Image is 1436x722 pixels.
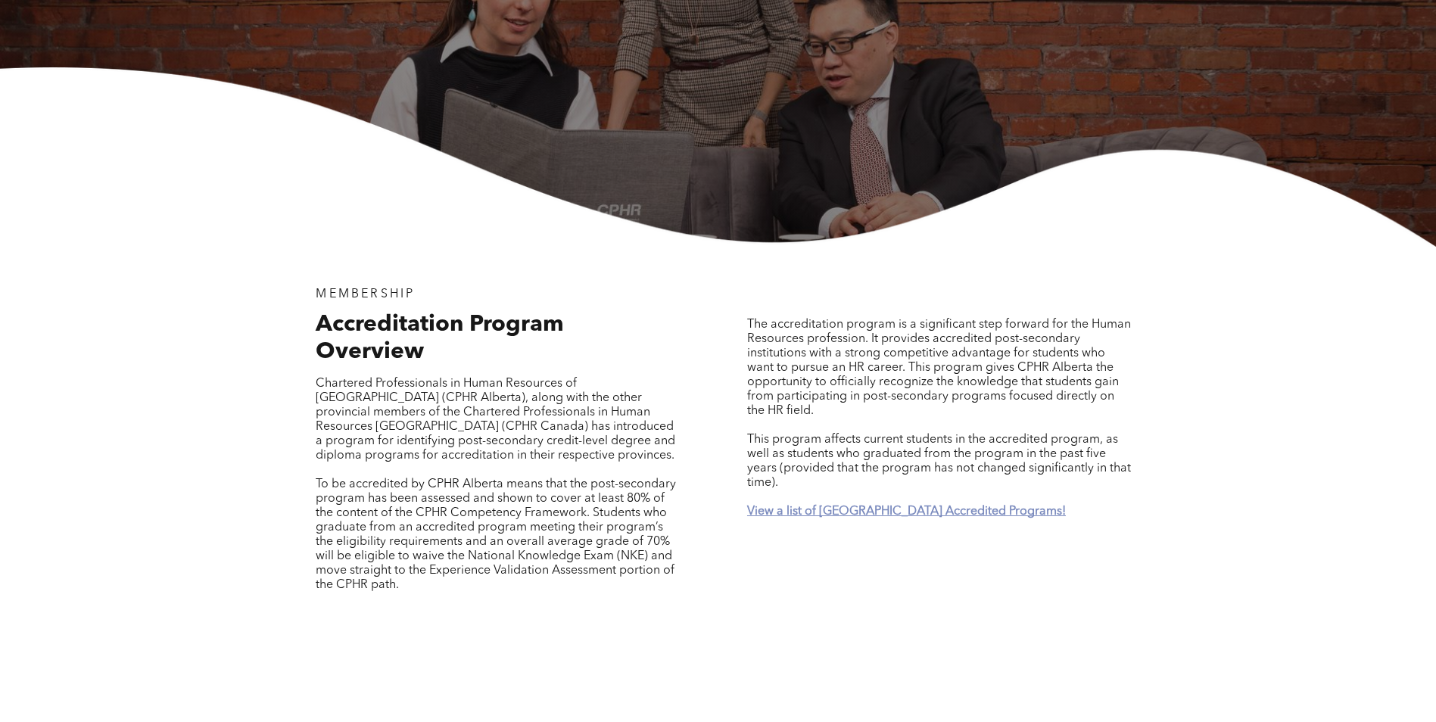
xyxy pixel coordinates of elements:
span: Accreditation Program Overview [316,313,564,363]
a: View a list of [GEOGRAPHIC_DATA] Accredited Programs! [747,506,1066,518]
span: To be accredited by CPHR Alberta means that the post-secondary program has been assessed and show... [316,478,676,591]
span: Chartered Professionals in Human Resources of [GEOGRAPHIC_DATA] (CPHR Alberta), along with the ot... [316,378,675,462]
span: This program affects current students in the accredited program, as well as students who graduate... [747,434,1131,489]
span: The accreditation program is a significant step forward for the Human Resources profession. It pr... [747,319,1131,417]
span: MEMBERSHIP [316,288,415,300]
